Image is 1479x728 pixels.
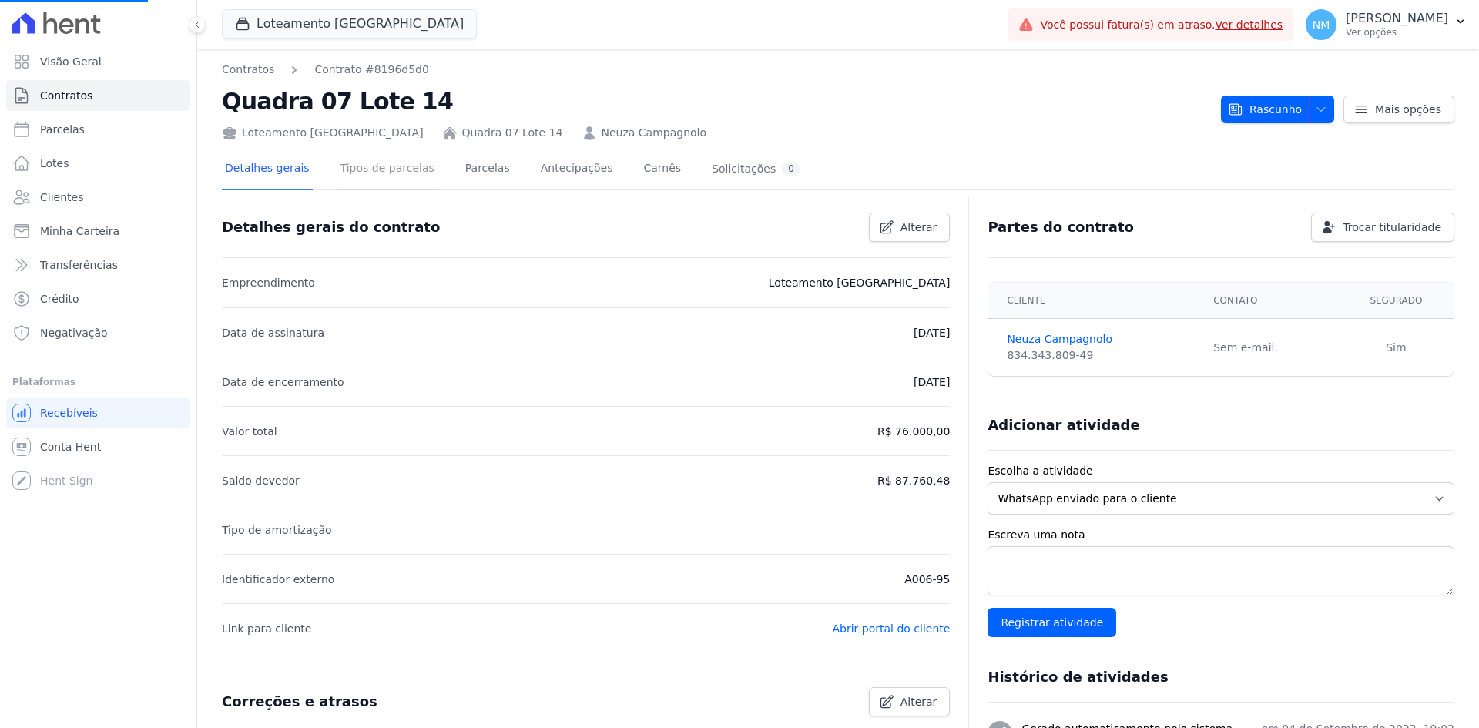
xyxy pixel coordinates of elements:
a: Transferências [6,250,190,280]
div: 834.343.809-49 [1007,347,1195,364]
span: Mais opções [1375,102,1441,117]
a: Minha Carteira [6,216,190,247]
p: Link para cliente [222,619,311,638]
h3: Adicionar atividade [988,416,1139,434]
a: Neuza Campagnolo [602,125,707,141]
h3: Correções e atrasos [222,693,377,711]
a: Parcelas [462,149,513,190]
h3: Partes do contrato [988,218,1134,237]
p: A006-95 [904,570,950,589]
a: Solicitações0 [709,149,803,190]
span: Parcelas [40,122,85,137]
a: Trocar titularidade [1311,213,1454,242]
span: Lotes [40,156,69,171]
span: Recebíveis [40,405,98,421]
input: Registrar atividade [988,608,1116,637]
span: Trocar titularidade [1343,220,1441,235]
h2: Quadra 07 Lote 14 [222,84,1209,119]
div: Loteamento [GEOGRAPHIC_DATA] [222,125,424,141]
p: R$ 87.760,48 [877,471,950,490]
span: Transferências [40,257,118,273]
span: Crédito [40,291,79,307]
a: Crédito [6,283,190,314]
span: NM [1313,19,1330,30]
span: Clientes [40,190,83,205]
a: Neuza Campagnolo [1007,331,1195,347]
span: Minha Carteira [40,223,119,239]
a: Ver detalhes [1216,18,1283,31]
span: Rascunho [1228,96,1302,123]
a: Carnês [640,149,684,190]
p: Tipo de amortização [222,521,332,539]
a: Contrato #8196d5d0 [314,62,429,78]
p: [DATE] [914,373,950,391]
label: Escolha a atividade [988,463,1454,479]
span: Conta Hent [40,439,101,455]
a: Antecipações [538,149,616,190]
p: Data de assinatura [222,324,324,342]
span: Contratos [40,88,92,103]
a: Conta Hent [6,431,190,462]
td: Sim [1339,319,1454,377]
a: Lotes [6,148,190,179]
h3: Histórico de atividades [988,668,1168,686]
a: Visão Geral [6,46,190,77]
label: Escreva uma nota [988,527,1454,543]
a: Detalhes gerais [222,149,313,190]
a: Negativação [6,317,190,348]
span: Alterar [900,694,937,710]
p: Data de encerramento [222,373,344,391]
a: Recebíveis [6,398,190,428]
a: Alterar [869,213,951,242]
button: Rascunho [1221,96,1334,123]
a: Alterar [869,687,951,716]
p: [DATE] [914,324,950,342]
button: NM [PERSON_NAME] Ver opções [1293,3,1479,46]
a: Contratos [222,62,274,78]
p: Valor total [222,422,277,441]
h3: Detalhes gerais do contrato [222,218,440,237]
nav: Breadcrumb [222,62,429,78]
p: Identificador externo [222,570,334,589]
a: Contratos [6,80,190,111]
th: Segurado [1339,283,1454,319]
div: Solicitações [712,162,800,176]
th: Contato [1204,283,1339,319]
p: Empreendimento [222,273,315,292]
button: Loteamento [GEOGRAPHIC_DATA] [222,9,477,39]
div: 0 [782,162,800,176]
nav: Breadcrumb [222,62,1209,78]
a: Mais opções [1343,96,1454,123]
a: Abrir portal do cliente [832,622,950,635]
p: Saldo devedor [222,471,300,490]
p: [PERSON_NAME] [1346,11,1448,26]
a: Tipos de parcelas [337,149,438,190]
span: Alterar [900,220,937,235]
span: Visão Geral [40,54,102,69]
span: Você possui fatura(s) em atraso. [1040,17,1283,33]
td: Sem e-mail. [1204,319,1339,377]
p: Ver opções [1346,26,1448,39]
div: Plataformas [12,373,184,391]
p: R$ 76.000,00 [877,422,950,441]
a: Quadra 07 Lote 14 [462,125,563,141]
th: Cliente [988,283,1204,319]
a: Parcelas [6,114,190,145]
p: Loteamento [GEOGRAPHIC_DATA] [769,273,951,292]
a: Clientes [6,182,190,213]
span: Negativação [40,325,108,341]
